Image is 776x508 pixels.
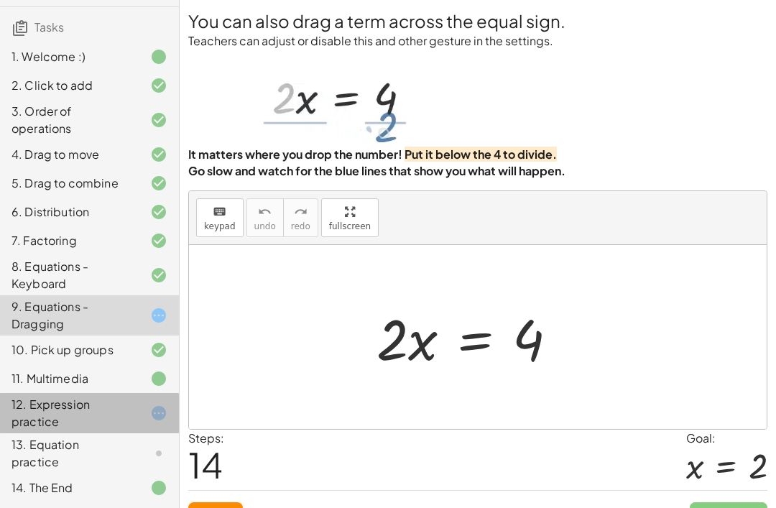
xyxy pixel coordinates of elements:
div: 1. Welcome :) [11,48,127,65]
div: Goal: [686,430,767,447]
span: 14 [188,443,223,486]
i: Task finished and correct. [150,232,167,249]
span: Tasks [34,19,64,34]
i: Task finished. [150,479,167,497]
div: 2. Click to add [11,77,127,94]
label: Steps: [188,430,224,445]
button: keyboardkeypad [196,198,244,237]
div: 10. Pick up groups [11,341,127,359]
i: Task started. [150,405,167,422]
p: Teachers can adjust or disable this and other gesture in the settings. [188,33,767,50]
i: Task started. [150,307,167,324]
span: fullscreen [329,221,371,231]
button: fullscreen [321,198,379,237]
i: undo [258,203,272,221]
span: undo [254,221,276,231]
i: Task finished. [150,370,167,387]
i: Task finished and correct. [150,77,167,94]
span: redo [291,221,310,231]
div: 9. Equations - Dragging [11,298,127,333]
i: Task finished and correct. [150,111,167,129]
i: redo [294,203,308,221]
button: undoundo [246,198,284,237]
i: Task finished and correct. [150,146,167,163]
i: Task finished and correct. [150,341,167,359]
strong: Go slow and watch for the blue lines that show you what will happen. [188,163,565,178]
button: redoredo [283,198,318,237]
div: 4. Drag to move [11,146,127,163]
div: 7. Factoring [11,232,127,249]
i: Task not started. [150,445,167,462]
div: 12. Expression practice [11,396,127,430]
i: Task finished and correct. [150,203,167,221]
i: keyboard [213,203,226,221]
i: Task finished. [150,48,167,65]
div: 5. Drag to combine [11,175,127,192]
i: Task finished and correct. [150,267,167,284]
div: 11. Multimedia [11,370,127,387]
div: 6. Distribution [11,203,127,221]
h2: You can also drag a term across the equal sign. [188,9,767,33]
span: keypad [204,221,236,231]
div: 14. The End [11,479,127,497]
img: f04a247ee762580a19906ee7ff734d5e81d48765f791dad02b27e08effb4d988.webp [257,50,421,142]
div: 3. Order of operations [11,103,127,137]
div: 8. Equations - Keyboard [11,258,127,292]
div: 13. Equation practice [11,436,127,471]
i: Task finished and correct. [150,175,167,192]
strong: It matters where you drop the number! [188,147,402,162]
strong: Put it below the 4 to divide. [405,147,557,162]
